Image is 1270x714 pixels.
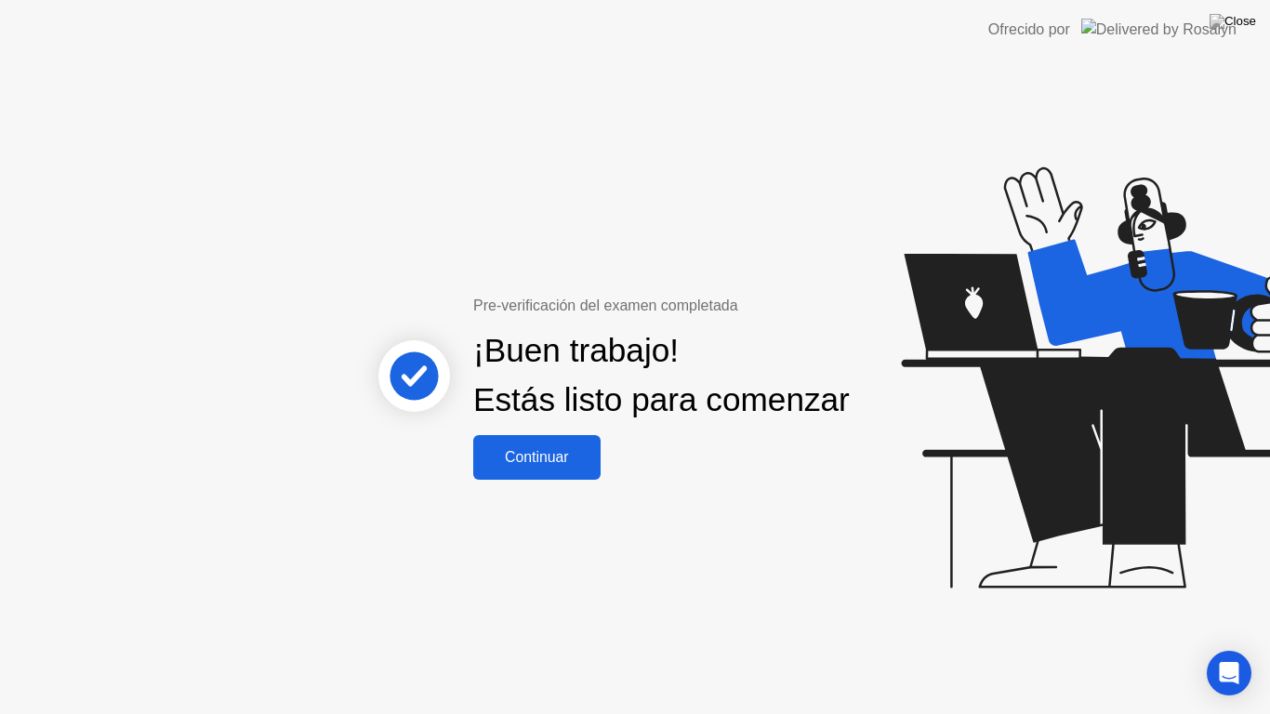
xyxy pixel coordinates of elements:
[1210,14,1256,29] img: Close
[473,295,857,317] div: Pre-verificación del examen completada
[479,449,595,466] div: Continuar
[473,435,601,480] button: Continuar
[1081,19,1237,40] img: Delivered by Rosalyn
[473,326,850,425] div: ¡Buen trabajo! Estás listo para comenzar
[988,19,1070,41] div: Ofrecido por
[1207,651,1251,695] div: Open Intercom Messenger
